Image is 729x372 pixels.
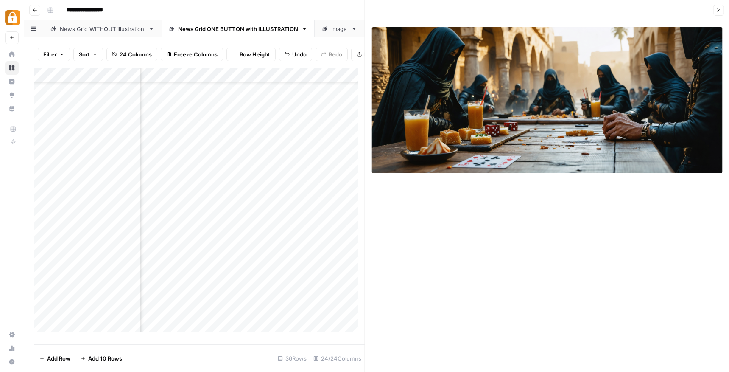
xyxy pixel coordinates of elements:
[79,50,90,59] span: Sort
[47,354,70,363] span: Add Row
[315,20,364,37] a: Image
[5,341,19,355] a: Usage
[75,352,127,365] button: Add 10 Rows
[5,102,19,116] a: Your Data
[5,10,20,25] img: Adzz Logo
[88,354,122,363] span: Add 10 Rows
[174,50,218,59] span: Freeze Columns
[43,50,57,59] span: Filter
[120,50,152,59] span: 24 Columns
[316,48,348,61] button: Redo
[5,75,19,88] a: Insights
[372,27,723,173] img: Row/Cell
[161,48,223,61] button: Freeze Columns
[73,48,103,61] button: Sort
[226,48,276,61] button: Row Height
[38,48,70,61] button: Filter
[60,25,145,33] div: News Grid WITHOUT illustration
[178,25,298,33] div: News Grid ONE BUTTON with ILLUSTRATION
[351,48,400,61] button: Export CSV
[240,50,270,59] span: Row Height
[279,48,312,61] button: Undo
[43,20,162,37] a: News Grid WITHOUT illustration
[331,25,348,33] div: Image
[5,88,19,102] a: Opportunities
[5,48,19,61] a: Home
[5,355,19,369] button: Help + Support
[274,352,310,365] div: 36 Rows
[5,328,19,341] a: Settings
[310,352,365,365] div: 24/24 Columns
[162,20,315,37] a: News Grid ONE BUTTON with ILLUSTRATION
[292,50,307,59] span: Undo
[329,50,342,59] span: Redo
[106,48,157,61] button: 24 Columns
[34,352,75,365] button: Add Row
[5,7,19,28] button: Workspace: Adzz
[5,61,19,75] a: Browse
